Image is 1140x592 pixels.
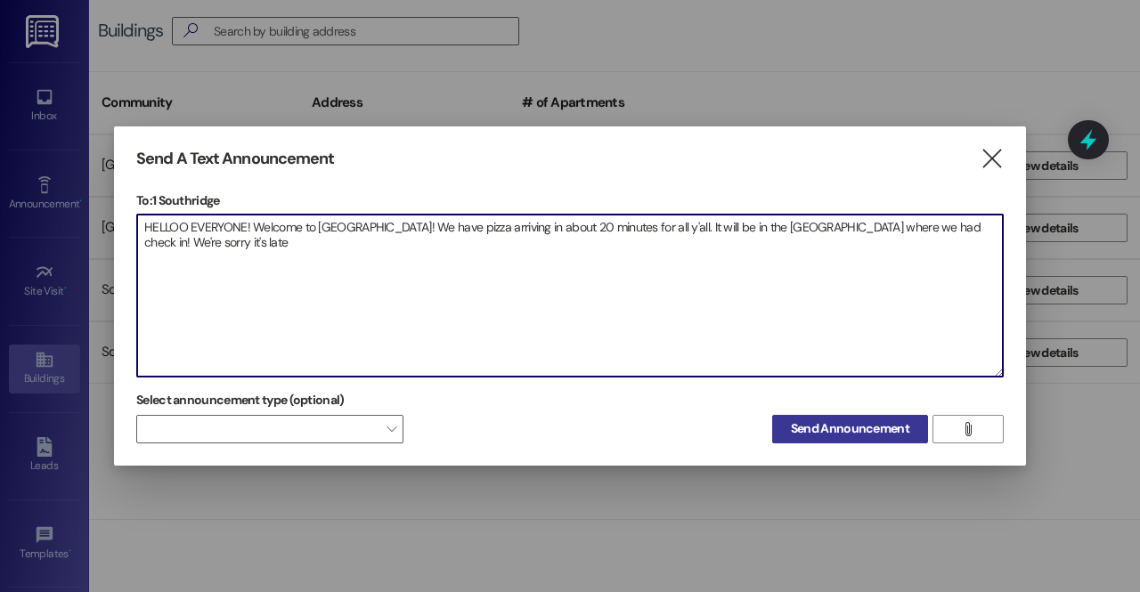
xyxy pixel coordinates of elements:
h3: Send A Text Announcement [136,149,334,169]
div: HELLOO EVERYONE! Welcome to [GEOGRAPHIC_DATA]! We have pizza arriving in about 20 minutes for all... [136,214,1004,377]
button: Send Announcement [772,415,928,443]
label: Select announcement type (optional) [136,386,345,414]
p: To: 1 Southridge [136,191,1004,209]
span: Send Announcement [791,419,909,438]
textarea: HELLOO EVERYONE! Welcome to [GEOGRAPHIC_DATA]! We have pizza arriving in about 20 minutes for all... [137,215,1003,377]
i:  [961,422,974,436]
i:  [980,150,1004,168]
